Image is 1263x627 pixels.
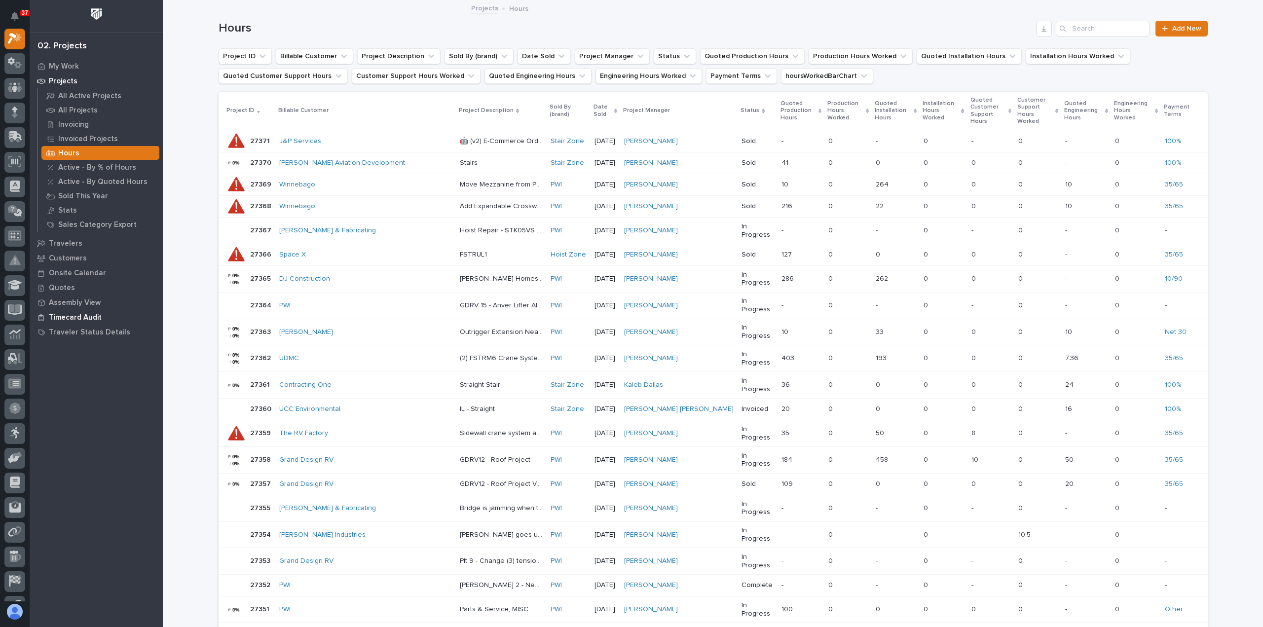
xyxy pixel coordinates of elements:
[38,203,163,217] a: Stats
[828,249,835,259] p: 0
[575,48,650,64] button: Project Manager
[1115,299,1121,310] p: 0
[551,381,584,389] a: Stair Zone
[1065,179,1074,189] p: 10
[654,48,696,64] button: Status
[624,202,678,211] a: [PERSON_NAME]
[742,452,773,469] p: In Progress
[49,77,77,86] p: Projects
[279,381,332,389] a: Contracting One
[58,221,137,229] p: Sales Category Export
[1018,224,1025,235] p: 0
[1165,137,1181,146] a: 100%
[551,456,562,464] a: PWI
[1018,326,1025,336] p: 0
[250,352,273,363] p: 27362
[876,157,882,167] p: 0
[781,454,794,464] p: 184
[624,251,678,259] a: [PERSON_NAME]
[30,251,163,265] a: Customers
[594,159,617,167] p: [DATE]
[250,454,273,464] p: 27358
[924,379,930,389] p: 0
[551,328,562,336] a: PWI
[624,159,678,167] a: [PERSON_NAME]
[595,68,702,84] button: Engineering Hours Worked
[219,48,272,64] button: Project ID
[624,275,678,283] a: [PERSON_NAME]
[58,135,118,144] p: Invoiced Projects
[38,89,163,103] a: All Active Projects
[250,403,273,413] p: 27360
[460,273,545,283] p: Clayton Homes - Plant 996 - Mezzanine Extension and Catwalk
[1018,427,1025,438] p: 0
[1065,273,1069,283] p: -
[58,178,148,186] p: Active - By Quoted Hours
[219,218,1208,244] tr: 2736727367 [PERSON_NAME] & Fabricating Hoist Repair - STK05VS SN: 21090044Hoist Repair - STK05VS ...
[742,425,773,442] p: In Progress
[971,157,978,167] p: 0
[876,249,882,259] p: 0
[1065,326,1074,336] p: 10
[58,120,89,129] p: Invoicing
[1155,21,1207,37] a: Add New
[1115,179,1121,189] p: 0
[551,405,584,413] a: Stair Zone
[250,299,273,310] p: 27364
[624,226,678,235] a: [PERSON_NAME]
[38,117,163,131] a: Invoicing
[876,326,886,336] p: 33
[250,157,273,167] p: 27370
[484,68,592,84] button: Quoted Engineering Hours
[594,275,617,283] p: [DATE]
[22,9,28,16] p: 37
[219,420,1208,447] tr: 2735927359 The RV Factory Sidewall crane system and air lifterSidewall crane system and air lifte...
[594,429,617,438] p: [DATE]
[742,181,773,189] p: Sold
[1115,157,1121,167] p: 0
[551,354,562,363] a: PWI
[219,130,1208,152] tr: 2737127371 J&P Services 🤖 (v2) E-Commerce Order with Fab Item🤖 (v2) E-Commerce Order with Fab Ite...
[1065,200,1074,211] p: 10
[624,429,678,438] a: [PERSON_NAME]
[49,313,102,322] p: Timecard Audit
[219,345,1208,372] tr: 2736227362 UDMC (2) FSTRM6 Crane Systems(2) FSTRM6 Crane Systems PWI [DATE][PERSON_NAME] In Progr...
[828,454,835,464] p: 0
[1065,249,1069,259] p: -
[38,132,163,146] a: Invoiced Projects
[279,137,321,146] a: J&P Services
[828,135,835,146] p: 0
[357,48,441,64] button: Project Description
[1115,427,1121,438] p: 0
[1165,159,1181,167] a: 100%
[49,269,106,278] p: Onsite Calendar
[924,224,930,235] p: 0
[828,403,835,413] p: 0
[1165,275,1183,283] a: 10/90
[1065,157,1069,167] p: -
[1165,381,1181,389] a: 100%
[1115,273,1121,283] p: 0
[1115,403,1121,413] p: 0
[551,301,562,310] a: PWI
[781,68,873,84] button: hoursWorkedBarChart
[924,403,930,413] p: 0
[219,319,1208,345] tr: 2736327363 [PERSON_NAME] Outrigger Extension Near Stadium StairsOutrigger Extension Near Stadium ...
[460,224,545,235] p: Hoist Repair - STK05VS SN: 21090044
[624,137,678,146] a: [PERSON_NAME]
[250,326,273,336] p: 27363
[38,218,163,231] a: Sales Category Export
[624,405,734,413] a: [PERSON_NAME] [PERSON_NAME]
[876,454,890,464] p: 458
[1018,299,1025,310] p: 0
[279,275,330,283] a: DJ Construction
[876,135,880,146] p: -
[1115,454,1121,464] p: 0
[971,179,978,189] p: 0
[1115,200,1121,211] p: 0
[594,381,617,389] p: [DATE]
[250,200,273,211] p: 27368
[781,403,792,413] p: 20
[445,48,514,64] button: Sold By (brand)
[876,224,880,235] p: -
